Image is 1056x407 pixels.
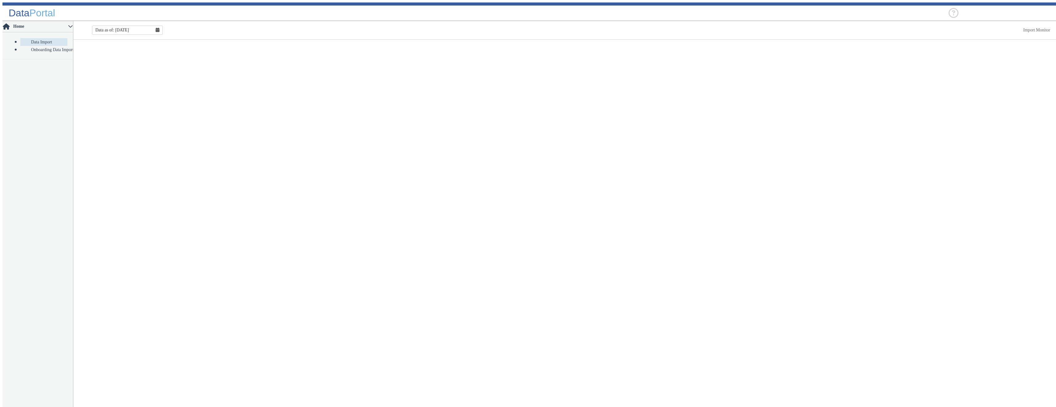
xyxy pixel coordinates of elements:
[2,21,73,32] p-accordion-header: Home
[13,24,68,29] span: Home
[95,28,129,33] span: Data as of: [DATE]
[949,8,958,18] div: Help
[9,7,30,18] span: Data
[2,32,73,59] p-accordion-content: Home
[1023,28,1050,32] a: This is available for Darling Employees only
[20,46,67,54] a: Onboarding Data Import
[958,10,1051,16] ng-select: null
[30,7,55,18] span: Portal
[20,38,67,46] a: Data Import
